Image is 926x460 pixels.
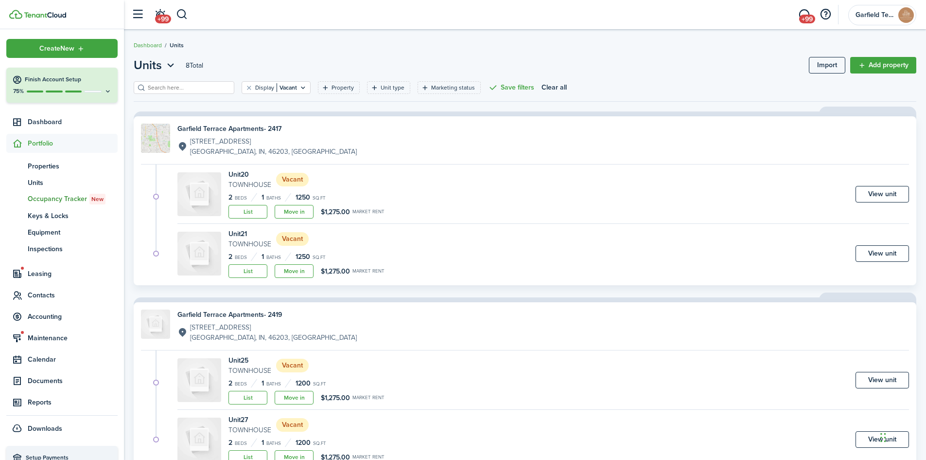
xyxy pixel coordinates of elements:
iframe: Chat Widget [877,413,926,460]
a: Import [809,57,845,74]
a: Property avatarGarfield Terrace Apartments- 2417[STREET_ADDRESS][GEOGRAPHIC_DATA], IN, 46203, [GE... [141,124,909,157]
p: [GEOGRAPHIC_DATA], IN, 46203, [GEOGRAPHIC_DATA] [190,147,357,157]
a: Units [6,174,118,191]
a: Move in [275,391,314,405]
button: Finish Account Setup75% [6,68,118,103]
small: Townhouse [228,425,271,435]
small: Beds [235,196,247,201]
button: Units [134,56,177,74]
img: Garfield Terrace Apartments [898,7,914,23]
small: Baths [266,441,281,446]
small: Market rent [352,455,384,460]
h4: Unit 20 [228,169,271,180]
small: Beds [235,441,247,446]
span: Accounting [28,312,118,322]
a: View unit [856,245,909,262]
small: Beds [235,382,247,386]
span: Units [170,41,184,50]
h4: Garfield Terrace Apartments- 2417 [177,124,357,134]
span: 1 [262,252,264,262]
a: List [228,264,267,278]
span: Leasing [28,269,118,279]
filter-tag-label: Marketing status [431,83,475,92]
span: $1,275.00 [321,266,350,276]
img: Property avatar [141,124,170,153]
header-page-total: 8 Total [186,60,203,71]
button: Save filters [488,81,534,94]
a: Messaging [795,2,813,27]
status: Vacant [276,173,309,186]
span: 1250 [296,192,310,202]
small: Baths [266,255,281,260]
a: View unit [856,186,909,202]
button: Open menu [6,39,118,58]
a: Equipment [6,224,118,240]
span: 1 [262,378,264,388]
small: Market rent [352,209,384,214]
small: sq.ft [313,255,326,260]
button: Open resource center [817,6,834,23]
div: Drag [880,423,886,452]
a: Move in [275,264,314,278]
span: Dashboard [28,117,118,127]
a: Property avatarGarfield Terrace Apartments- 2419[STREET_ADDRESS][GEOGRAPHIC_DATA], IN, 46203, [GE... [141,310,909,343]
small: sq.ft [313,196,326,201]
a: Dashboard [134,41,162,50]
span: +99 [155,15,171,23]
small: Market rent [352,395,384,400]
span: 1200 [296,438,311,448]
button: Clear filter [245,84,253,92]
filter-tag-value: Vacant [277,83,297,92]
small: Townhouse [228,239,271,249]
p: [GEOGRAPHIC_DATA], IN, 46203, [GEOGRAPHIC_DATA] [190,332,357,343]
small: Baths [266,382,281,386]
filter-tag-label: Unit type [381,83,404,92]
span: Downloads [28,423,62,434]
p: [STREET_ADDRESS] [190,322,357,332]
span: Keys & Locks [28,211,118,221]
span: Documents [28,376,118,386]
h4: Unit 21 [228,229,271,239]
p: 75% [12,87,24,95]
span: 2 [228,378,232,388]
span: Units [134,56,162,74]
a: Notifications [151,2,169,27]
input: Search here... [145,83,231,92]
img: Unit avatar [177,358,221,402]
small: Townhouse [228,366,271,376]
a: List [228,205,267,219]
h4: Unit 25 [228,355,271,366]
status: Vacant [276,359,309,372]
h4: Garfield Terrace Apartments- 2419 [177,310,357,320]
a: Move in [275,205,314,219]
span: Portfolio [28,138,118,148]
span: 1 [262,192,264,202]
small: sq.ft [313,441,326,446]
small: Baths [266,196,281,201]
button: Open menu [134,56,177,74]
button: Open sidebar [128,5,147,24]
span: Contacts [28,290,118,300]
span: New [91,195,104,203]
span: $1,275.00 [321,207,350,217]
p: [STREET_ADDRESS] [190,136,357,147]
filter-tag: Open filter [418,81,481,94]
span: 2 [228,252,232,262]
a: Properties [6,158,118,174]
a: Reports [6,393,118,412]
a: View unit [856,431,909,448]
span: Maintenance [28,333,118,343]
img: Property avatar [141,310,170,339]
filter-tag-label: Property [332,83,354,92]
h4: Unit 27 [228,415,271,425]
small: Townhouse [228,180,271,190]
span: 2 [228,438,232,448]
span: +99 [799,15,815,23]
status: Vacant [276,232,309,246]
span: Garfield Terrace Apartments [856,12,894,18]
status: Vacant [276,418,309,432]
span: Equipment [28,227,118,238]
small: Market rent [352,269,384,274]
